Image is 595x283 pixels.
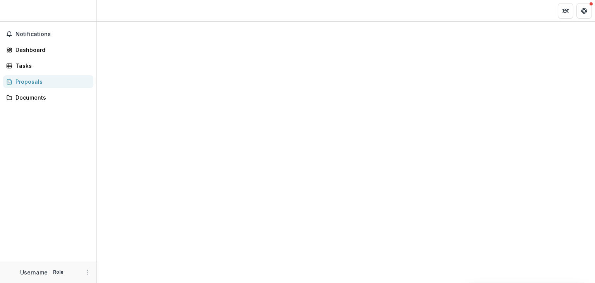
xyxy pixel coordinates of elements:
div: Tasks [15,62,87,70]
span: Notifications [15,31,90,38]
p: Role [51,269,66,276]
button: Partners [558,3,573,19]
div: Documents [15,93,87,102]
div: Dashboard [15,46,87,54]
button: Get Help [576,3,592,19]
a: Proposals [3,75,93,88]
a: Documents [3,91,93,104]
button: More [83,267,92,277]
button: Notifications [3,28,93,40]
a: Dashboard [3,43,93,56]
p: Username [20,268,48,276]
a: Tasks [3,59,93,72]
div: Proposals [15,78,87,86]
